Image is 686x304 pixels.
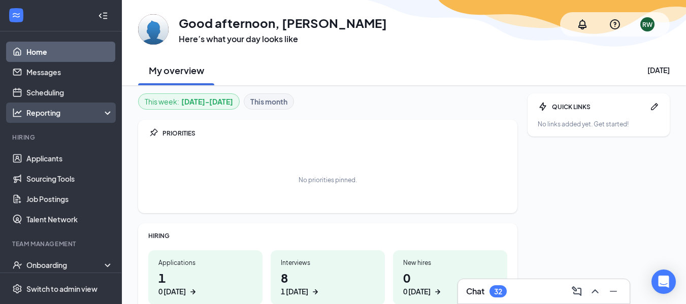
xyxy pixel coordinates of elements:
svg: ChevronUp [589,285,601,297]
a: Sourcing Tools [26,168,113,189]
div: New hires [403,258,497,267]
div: 0 [DATE] [403,286,431,297]
div: PRIORITIES [162,129,507,138]
svg: Analysis [12,108,22,118]
div: QUICK LINKS [552,103,645,111]
div: 1 [DATE] [281,286,308,297]
div: No links added yet. Get started! [538,120,660,128]
svg: QuestionInfo [609,18,621,30]
h3: Chat [466,286,484,297]
button: Minimize [605,283,622,299]
svg: Notifications [576,18,589,30]
div: RW [642,20,652,29]
svg: Collapse [98,11,108,21]
a: Job Postings [26,189,113,209]
svg: ArrowRight [310,287,320,297]
h1: Good afternoon, [PERSON_NAME] [179,14,387,31]
h3: Here’s what your day looks like [179,33,387,45]
svg: Bolt [538,102,548,112]
img: Roderick White [138,14,169,45]
a: Applicants [26,148,113,168]
div: Onboarding [26,260,105,270]
h2: My overview [149,64,204,77]
div: Hiring [12,133,111,142]
div: Interviews [281,258,375,267]
svg: Minimize [607,285,619,297]
svg: Settings [12,284,22,294]
svg: Pen [649,102,660,112]
div: No priorities pinned. [299,176,357,184]
div: This week : [145,96,233,107]
div: Switch to admin view [26,284,97,294]
div: [DATE] [647,65,670,75]
a: Scheduling [26,82,113,103]
button: ChevronUp [587,283,603,299]
svg: UserCheck [12,260,22,270]
div: 32 [494,287,502,296]
b: [DATE] - [DATE] [181,96,233,107]
a: Messages [26,62,113,82]
div: HIRING [148,231,507,240]
svg: ComposeMessage [571,285,583,297]
svg: ArrowRight [188,287,198,297]
div: Reporting [26,108,114,118]
h1: 1 [158,269,252,297]
div: Team Management [12,240,111,248]
svg: Pin [148,128,158,138]
div: Open Intercom Messenger [651,269,676,294]
div: 0 [DATE] [158,286,186,297]
h1: 8 [281,269,375,297]
div: Applications [158,258,252,267]
button: ComposeMessage [569,283,585,299]
a: Talent Network [26,209,113,229]
svg: ArrowRight [433,287,443,297]
h1: 0 [403,269,497,297]
svg: WorkstreamLogo [11,10,21,20]
a: Home [26,42,113,62]
b: This month [250,96,287,107]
